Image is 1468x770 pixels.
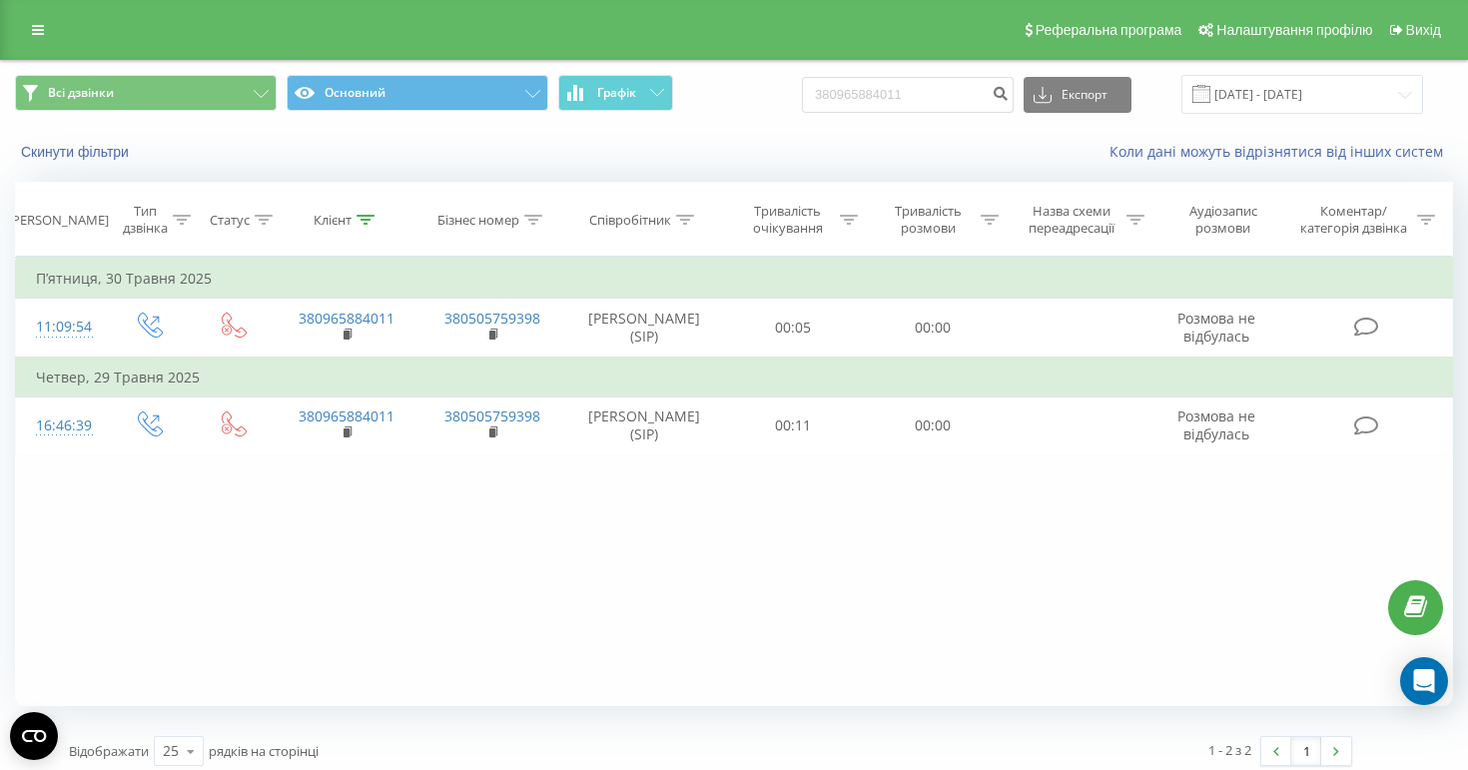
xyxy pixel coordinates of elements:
span: Розмова не відбулась [1177,406,1255,443]
button: Всі дзвінки [15,75,277,111]
div: Тривалість розмови [881,203,976,237]
span: рядків на сторінці [209,742,319,760]
a: 380965884011 [299,309,394,328]
button: Open CMP widget [10,712,58,760]
div: Open Intercom Messenger [1400,657,1448,705]
td: 00:00 [863,396,1003,454]
a: 380965884011 [299,406,394,425]
td: 00:11 [722,396,862,454]
td: 00:00 [863,299,1003,358]
span: Всі дзвінки [48,85,114,101]
div: 1 - 2 з 2 [1208,740,1251,760]
div: Тип дзвінка [123,203,168,237]
a: 380505759398 [444,309,540,328]
a: 1 [1291,737,1321,765]
div: Клієнт [314,212,352,229]
div: 11:09:54 [36,308,85,347]
div: 16:46:39 [36,406,85,445]
div: [PERSON_NAME] [8,212,109,229]
td: 00:05 [722,299,862,358]
a: 380505759398 [444,406,540,425]
input: Пошук за номером [802,77,1014,113]
div: 25 [163,741,179,761]
span: Реферальна програма [1036,22,1182,38]
td: Четвер, 29 Травня 2025 [16,358,1453,397]
div: Тривалість очікування [741,203,836,237]
a: Коли дані можуть відрізнятися вiд інших систем [1109,142,1453,161]
span: Графік [597,86,636,100]
button: Експорт [1024,77,1131,113]
div: Статус [210,212,250,229]
button: Графік [558,75,673,111]
span: Розмова не відбулась [1177,309,1255,346]
div: Назва схеми переадресації [1022,203,1121,237]
div: Співробітник [589,212,671,229]
td: [PERSON_NAME] (SIP) [565,299,722,358]
div: Коментар/категорія дзвінка [1295,203,1412,237]
td: П’ятниця, 30 Травня 2025 [16,259,1453,299]
div: Бізнес номер [437,212,519,229]
div: Аудіозапис розмови [1167,203,1279,237]
span: Налаштування профілю [1216,22,1372,38]
button: Основний [287,75,548,111]
span: Відображати [69,742,149,760]
td: [PERSON_NAME] (SIP) [565,396,722,454]
button: Скинути фільтри [15,143,139,161]
span: Вихід [1406,22,1441,38]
